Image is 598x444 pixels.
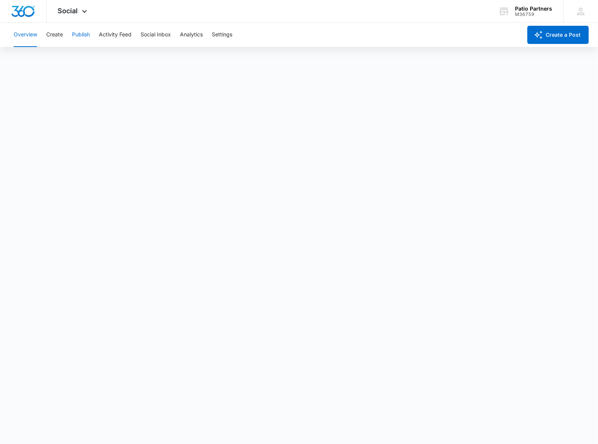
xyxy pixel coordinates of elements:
[212,23,232,47] button: Settings
[528,26,589,44] button: Create a Post
[72,23,90,47] button: Publish
[14,23,37,47] button: Overview
[99,23,131,47] button: Activity Feed
[515,6,553,12] div: account name
[515,12,553,17] div: account id
[58,7,78,15] span: Social
[141,23,171,47] button: Social Inbox
[46,23,63,47] button: Create
[180,23,203,47] button: Analytics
